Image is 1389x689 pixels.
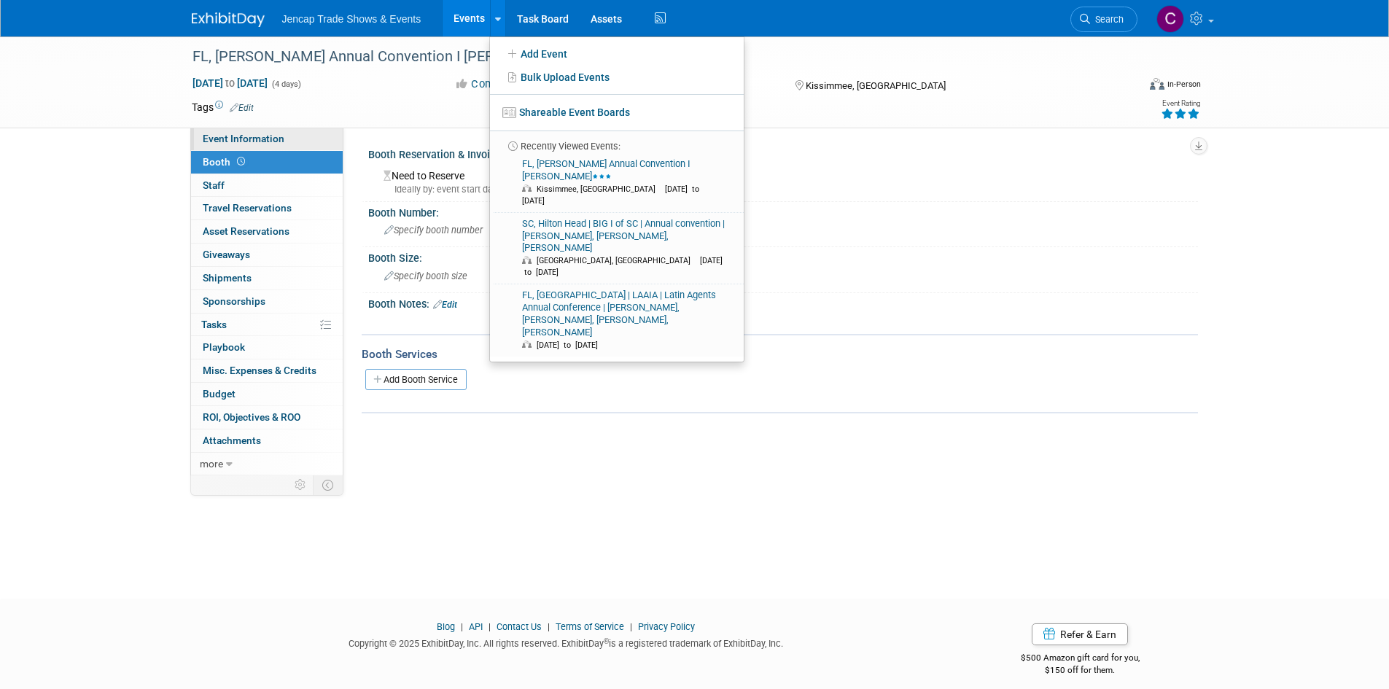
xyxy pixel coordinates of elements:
div: Event Format [1051,76,1202,98]
img: Format-Inperson.png [1150,78,1164,90]
a: Event Information [191,128,343,150]
div: Booth Size: [368,247,1198,265]
sup: ® [604,637,609,645]
span: [DATE] [DATE] [192,77,268,90]
a: Refer & Earn [1032,623,1128,645]
span: more [200,458,223,470]
a: Blog [437,621,455,632]
a: Travel Reservations [191,197,343,219]
span: Attachments [203,435,261,446]
span: [DATE] to [DATE] [537,340,605,350]
span: Specify booth number [384,225,483,235]
a: Terms of Service [556,621,624,632]
a: Sponsorships [191,290,343,313]
img: Christopher Reid [1156,5,1184,33]
div: Booth Reservation & Invoice: [368,144,1198,163]
span: to [223,77,237,89]
span: Budget [203,388,236,400]
span: [DATE] to [DATE] [522,184,701,206]
a: Tasks [191,314,343,336]
a: Misc. Expenses & Credits [191,359,343,382]
div: $150 off for them. [962,664,1198,677]
a: Edit [230,103,254,113]
span: Misc. Expenses & Credits [203,365,316,376]
a: Staff [191,174,343,197]
span: Booth not reserved yet [234,156,248,167]
button: Committed [449,77,540,92]
a: FL, [GEOGRAPHIC_DATA] | LAAIA | Latin Agents Annual Conference | [PERSON_NAME], [PERSON_NAME], [P... [494,284,738,356]
span: Giveaways [203,249,250,260]
div: Event Rating [1161,100,1200,107]
a: Booth [191,151,343,174]
span: Travel Reservations [203,202,292,214]
a: Search [1070,7,1137,32]
a: Contact Us [497,621,542,632]
span: | [457,621,467,632]
td: Toggle Event Tabs [313,475,343,494]
span: | [626,621,636,632]
span: Shipments [203,272,252,284]
span: Kissimmee, [GEOGRAPHIC_DATA] [537,184,663,194]
span: Tasks [201,319,227,330]
span: Staff [203,179,225,191]
span: Booth [203,156,248,168]
span: | [544,621,553,632]
a: more [191,453,343,475]
span: Event Information [203,133,284,144]
span: | [485,621,494,632]
img: seventboard-3.png [502,107,516,118]
div: Booth Notes: [368,293,1198,312]
li: Recently Viewed Events: [490,131,744,153]
td: Personalize Event Tab Strip [288,475,314,494]
div: Need to Reserve [379,165,1187,196]
a: SC, Hilton Head | BIG I of SC | Annual convention | [PERSON_NAME], [PERSON_NAME], [PERSON_NAME] [... [494,213,738,284]
a: Bulk Upload Events [490,66,744,89]
div: Booth Services [362,346,1198,362]
a: API [469,621,483,632]
span: Jencap Trade Shows & Events [282,13,421,25]
td: Tags [192,100,254,114]
a: Add Booth Service [365,369,467,390]
a: Add Event [490,42,744,66]
div: In-Person [1167,79,1201,90]
span: (4 days) [271,79,301,89]
span: Search [1090,14,1124,25]
div: FL, [PERSON_NAME] Annual Convention I [PERSON_NAME] [187,44,1116,70]
span: [GEOGRAPHIC_DATA], [GEOGRAPHIC_DATA] [537,256,698,265]
span: ROI, Objectives & ROO [203,411,300,423]
div: $500 Amazon gift card for you, [962,642,1198,676]
img: ExhibitDay [192,12,265,27]
a: Shipments [191,267,343,289]
span: Kissimmee, [GEOGRAPHIC_DATA] [806,80,946,91]
a: Attachments [191,429,343,452]
span: Specify booth size [384,270,467,281]
span: Playbook [203,341,245,353]
div: Copyright © 2025 ExhibitDay, Inc. All rights reserved. ExhibitDay is a registered trademark of Ex... [192,634,941,650]
a: Budget [191,383,343,405]
a: Playbook [191,336,343,359]
a: ROI, Objectives & ROO [191,406,343,429]
span: Asset Reservations [203,225,289,237]
div: Ideally by: event start date ([DATE])? [384,183,1187,196]
a: Asset Reservations [191,220,343,243]
a: FL, [PERSON_NAME] Annual Convention I [PERSON_NAME] Kissimmee, [GEOGRAPHIC_DATA] [DATE] to [DATE] [494,153,738,212]
a: Giveaways [191,244,343,266]
span: Sponsorships [203,295,265,307]
a: Edit [433,300,457,310]
div: Booth Number: [368,202,1198,220]
a: Privacy Policy [638,621,695,632]
a: Shareable Event Boards [490,99,744,125]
